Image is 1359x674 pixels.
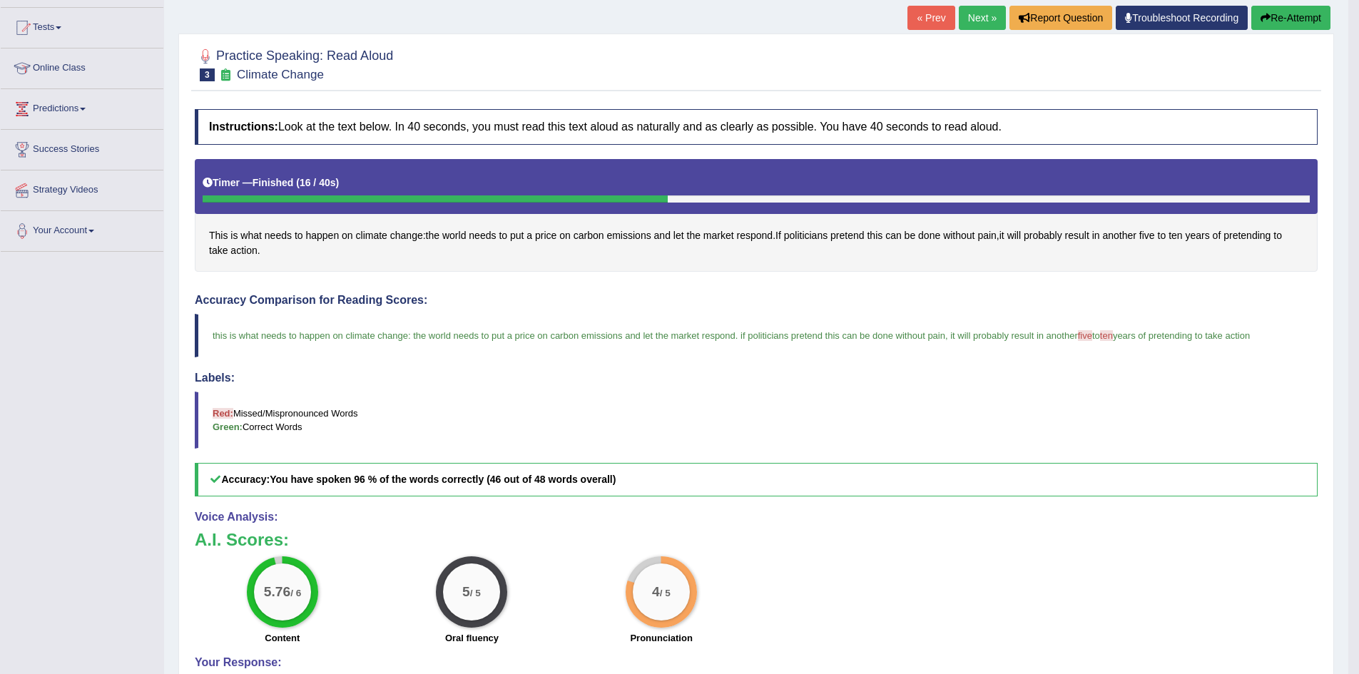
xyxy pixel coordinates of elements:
span: if politicians pretend this can be done without pain [740,330,945,341]
h4: Your Response: [195,656,1318,669]
span: Click to see word definition [918,228,940,243]
span: Click to see word definition [1139,228,1155,243]
span: Click to see word definition [209,243,228,258]
b: 16 / 40s [300,177,336,188]
label: Pronunciation [630,631,692,645]
span: it will probably result in another [950,330,1077,341]
span: to [1092,330,1100,341]
small: Climate Change [237,68,324,81]
h5: Timer — [203,178,339,188]
span: Click to see word definition [703,228,734,243]
span: Click to see word definition [559,228,571,243]
span: Click to see word definition [510,228,524,243]
blockquote: Missed/Mispronounced Words Correct Words [195,392,1318,449]
span: Click to see word definition [943,228,974,243]
span: Click to see word definition [654,228,671,243]
span: this is what needs to happen on climate change [213,330,408,341]
span: Click to see word definition [999,228,1004,243]
small: / 5 [470,588,481,599]
span: Click to see word definition [1223,228,1271,243]
big: 5 [463,584,471,600]
h2: Practice Speaking: Read Aloud [195,46,393,81]
span: Click to see word definition [305,228,339,243]
a: Tests [1,8,163,44]
span: five [1078,330,1092,341]
span: : [408,330,411,341]
h4: Labels: [195,372,1318,384]
span: Click to see word definition [356,228,387,243]
a: Predictions [1,89,163,125]
span: Click to see word definition [737,228,773,243]
span: Click to see word definition [209,228,228,243]
span: Click to see word definition [230,228,238,243]
big: 4 [652,584,660,600]
b: Finished [253,177,294,188]
span: Click to see word definition [1065,228,1089,243]
button: Report Question [1009,6,1112,30]
span: Click to see word definition [673,228,684,243]
b: You have spoken 96 % of the words correctly (46 out of 48 words overall) [270,474,616,485]
span: Click to see word definition [265,228,292,243]
label: Oral fluency [445,631,499,645]
span: Click to see word definition [1158,228,1166,243]
span: Click to see word definition [1169,228,1182,243]
span: Click to see word definition [469,228,496,243]
span: Click to see word definition [1273,228,1282,243]
a: Success Stories [1,130,163,165]
span: Click to see word definition [574,228,604,243]
span: the world needs to put a price on carbon emissions and let the market respond [413,330,736,341]
b: Instructions: [209,121,278,133]
span: Click to see word definition [784,228,828,243]
small: / 6 [290,588,301,599]
a: Next » [959,6,1006,30]
a: Your Account [1,211,163,247]
span: Click to see word definition [295,228,303,243]
big: 5.76 [264,584,290,600]
b: A.I. Scores: [195,530,289,549]
span: Click to see word definition [830,228,864,243]
span: Click to see word definition [867,228,882,243]
span: Click to see word definition [977,228,996,243]
span: Click to see word definition [885,228,902,243]
label: Content [265,631,300,645]
div: : . , . [195,159,1318,272]
a: Troubleshoot Recording [1116,6,1248,30]
span: Click to see word definition [775,228,781,243]
span: years of pretending to take action [1113,330,1250,341]
span: Click to see word definition [1185,228,1209,243]
span: Click to see word definition [1092,228,1100,243]
span: Click to see word definition [499,228,507,243]
span: 3 [200,68,215,81]
b: ) [336,177,340,188]
small: Exam occurring question [218,68,233,82]
span: . [736,330,738,341]
span: Click to see word definition [535,228,556,243]
h4: Voice Analysis: [195,511,1318,524]
span: Click to see word definition [390,228,423,243]
h4: Look at the text below. In 40 seconds, you must read this text aloud as naturally and as clearly ... [195,109,1318,145]
a: Strategy Videos [1,170,163,206]
span: Click to see word definition [526,228,532,243]
small: / 5 [660,588,671,599]
span: Click to see word definition [442,228,466,243]
h5: Accuracy: [195,463,1318,496]
span: , [945,330,948,341]
b: Red: [213,408,233,419]
span: Click to see word definition [230,243,257,258]
span: Click to see word definition [905,228,916,243]
span: Click to see word definition [1007,228,1021,243]
span: Click to see word definition [1024,228,1062,243]
span: Click to see word definition [1213,228,1221,243]
b: ( [296,177,300,188]
span: Click to see word definition [240,228,262,243]
b: Green: [213,422,243,432]
span: Click to see word definition [606,228,651,243]
h4: Accuracy Comparison for Reading Scores: [195,294,1318,307]
a: « Prev [907,6,955,30]
span: Click to see word definition [1102,228,1136,243]
span: Click to see word definition [426,228,439,243]
span: ten [1100,330,1113,341]
span: Click to see word definition [687,228,701,243]
span: Click to see word definition [342,228,353,243]
a: Online Class [1,48,163,84]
